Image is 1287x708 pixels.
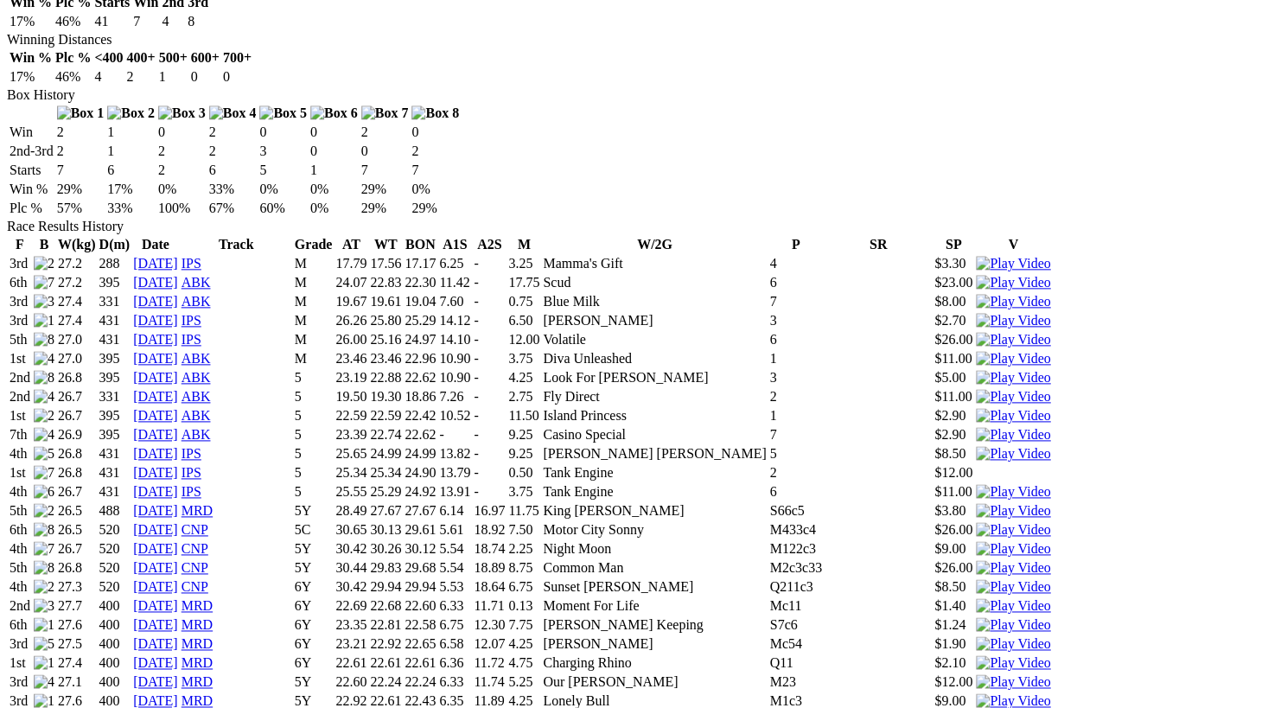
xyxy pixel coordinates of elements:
[369,236,402,253] th: WT
[360,124,410,141] td: 2
[933,350,973,367] td: $11.00
[438,236,471,253] th: A1S
[34,674,54,690] img: 4
[542,236,767,253] th: W/2G
[182,598,213,613] a: MRD
[360,143,410,160] td: 0
[309,124,359,141] td: 0
[507,331,540,348] td: 12.00
[438,274,471,291] td: 11.42
[976,332,1050,348] img: Play Video
[976,674,1050,690] img: Play Video
[9,124,54,141] td: Win
[769,255,823,272] td: 4
[57,255,97,272] td: 27.2
[99,293,131,310] td: 331
[507,236,540,253] th: M
[54,13,92,30] td: 46%
[9,200,54,217] td: Plc %
[133,617,178,632] a: [DATE]
[976,294,1050,309] img: Play Video
[9,143,54,160] td: 2nd-3rd
[507,255,540,272] td: 3.25
[294,350,334,367] td: M
[9,274,31,291] td: 6th
[976,351,1050,366] a: View replay
[294,255,334,272] td: M
[157,181,207,198] td: 0%
[54,68,92,86] td: 46%
[208,181,258,198] td: 33%
[99,274,131,291] td: 395
[208,124,258,141] td: 2
[182,313,201,328] a: IPS
[473,293,506,310] td: -
[34,655,54,671] img: 1
[334,312,367,329] td: 26.26
[222,68,252,86] td: 0
[158,68,188,86] td: 1
[133,256,178,271] a: [DATE]
[34,256,54,271] img: 2
[404,331,436,348] td: 24.97
[57,274,97,291] td: 27.2
[542,274,767,291] td: Scud
[7,219,1280,234] div: Race Results History
[473,274,506,291] td: -
[208,162,258,179] td: 6
[182,636,213,651] a: MRD
[976,636,1050,652] img: Play Video
[976,446,1050,462] img: Play Video
[360,200,410,217] td: 29%
[181,236,292,253] th: Track
[9,13,53,30] td: 17%
[334,350,367,367] td: 23.46
[34,484,54,500] img: 6
[769,236,823,253] th: P
[473,331,506,348] td: -
[976,427,1050,442] a: View replay
[473,255,506,272] td: -
[133,427,178,442] a: [DATE]
[34,275,54,290] img: 7
[976,674,1050,689] a: View replay
[133,332,178,347] a: [DATE]
[133,313,178,328] a: [DATE]
[133,579,178,594] a: [DATE]
[769,350,823,367] td: 1
[133,275,178,290] a: [DATE]
[976,579,1050,594] a: View replay
[57,293,97,310] td: 27.4
[542,312,767,329] td: [PERSON_NAME]
[976,541,1050,556] a: View replay
[976,408,1050,424] img: Play Video
[507,274,540,291] td: 17.75
[258,162,308,179] td: 5
[976,636,1050,651] a: View replay
[294,236,334,253] th: Grade
[976,332,1050,347] a: View replay
[334,255,367,272] td: 17.79
[182,332,201,347] a: IPS
[133,560,178,575] a: [DATE]
[182,617,213,632] a: MRD
[507,312,540,329] td: 6.50
[473,350,506,367] td: -
[190,68,220,86] td: 0
[182,275,211,290] a: ABK
[34,560,54,576] img: 8
[133,351,178,366] a: [DATE]
[133,370,178,385] a: [DATE]
[976,275,1050,290] a: View replay
[182,503,213,518] a: MRD
[976,313,1050,328] img: Play Video
[34,351,54,367] img: 4
[99,350,131,367] td: 395
[976,427,1050,443] img: Play Video
[411,162,460,179] td: 7
[99,255,131,272] td: 288
[933,293,973,310] td: $8.00
[309,181,359,198] td: 0%
[7,87,1280,103] div: Box History
[259,105,307,121] img: Box 5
